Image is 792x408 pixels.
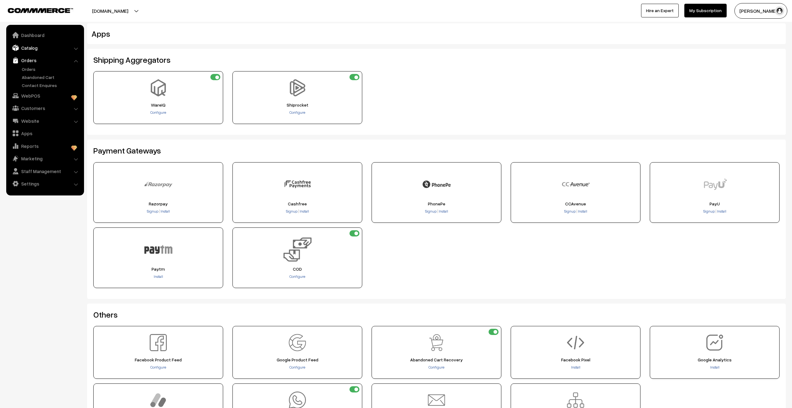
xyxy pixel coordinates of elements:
a: Install [438,209,448,213]
h2: Payment Gateways [93,146,780,155]
a: Orders [8,55,82,66]
a: Marketing [8,153,82,164]
a: Apps [8,128,82,139]
span: Razorpay [96,201,221,206]
a: Catalog [8,42,82,53]
div: | [235,209,360,215]
a: Reports [8,140,82,152]
span: Signup [425,209,437,213]
button: [PERSON_NAME] [734,3,787,19]
a: Website [8,115,82,126]
span: COD [235,267,360,272]
a: Dashboard [8,30,82,41]
img: Google Analytics [706,334,723,351]
a: Contact Enquires [20,82,82,89]
div: | [652,209,777,215]
img: Facebook Pixel [567,334,584,351]
span: Install [300,209,309,213]
a: My Subscription [684,4,727,17]
a: Install [154,274,163,279]
span: Paytm [96,267,221,272]
a: COMMMERCE [8,6,62,14]
a: Settings [8,178,82,189]
h2: Others [93,310,780,319]
a: Install [299,209,309,213]
h2: Apps [91,29,665,39]
span: Signup [286,209,298,213]
a: Orders [20,66,82,72]
img: Google Product Feed [289,334,306,351]
span: Install [161,209,170,213]
img: CCAvenue [562,170,590,198]
a: Configure [289,365,305,369]
img: Razorpay [144,170,172,198]
img: Facebook Product Feed [150,334,167,351]
span: Google Product Feed [235,357,360,362]
span: PayU [652,201,777,206]
img: WareIQ [150,79,167,96]
a: Configure [289,274,305,279]
img: Abandoned Cart Recovery [428,334,445,351]
button: [DOMAIN_NAME] [70,3,150,19]
img: PhonePe [423,170,451,198]
a: Signup [425,209,437,213]
a: Signup [703,209,715,213]
a: Hire an Expert [641,4,679,17]
img: COMMMERCE [8,8,73,13]
a: Install [710,365,719,369]
span: WareIQ [96,103,221,108]
a: Abandoned Cart [20,74,82,80]
a: WebPOS [8,90,82,101]
a: Signup [564,209,576,213]
span: Cashfree [235,201,360,206]
span: Shiprocket [235,103,360,108]
a: Staff Management [8,166,82,177]
span: PhonePe [374,201,499,206]
h2: Shipping Aggregators [93,55,780,65]
img: COD [284,236,312,264]
span: Install [578,209,587,213]
img: PayU [701,170,729,198]
img: user [775,6,784,16]
img: Cashfree [284,170,312,198]
span: Signup [147,209,158,213]
div: | [513,209,638,215]
a: Install [571,365,580,369]
div: | [96,209,221,215]
a: Configure [429,365,444,369]
span: CCAvenue [513,201,638,206]
a: Signup [147,209,159,213]
a: Install [160,209,170,213]
a: Configure [289,110,305,115]
a: Configure [150,365,166,369]
img: Shiprocket [289,79,306,96]
a: Configure [150,110,166,115]
span: Facebook Pixel [513,357,638,362]
span: Install [717,209,726,213]
span: Abandoned Cart Recovery [374,357,499,362]
a: Customers [8,103,82,114]
span: Google Analytics [652,357,777,362]
a: Install [716,209,726,213]
span: Facebook Product Feed [96,357,221,362]
span: Install [439,209,448,213]
a: Install [577,209,587,213]
div: | [374,209,499,215]
a: Signup [286,209,298,213]
img: Paytm [144,236,172,264]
